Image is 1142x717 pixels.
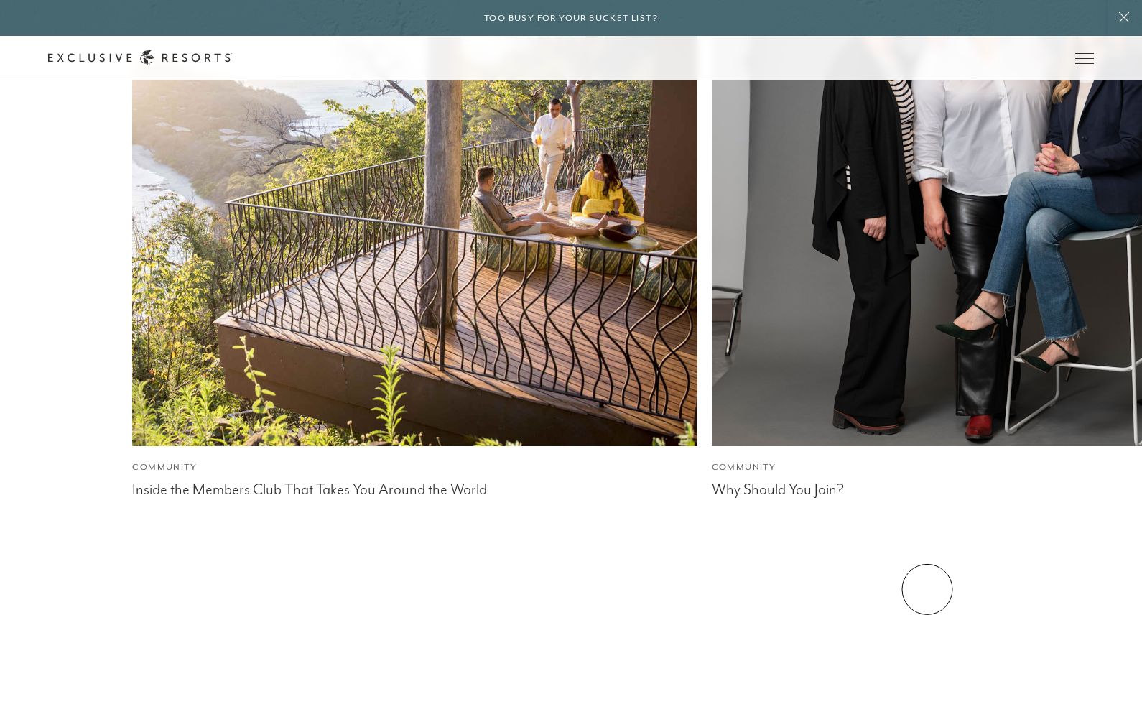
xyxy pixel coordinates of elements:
[132,477,697,499] div: Inside the Members Club That Takes You Around the World
[1076,651,1142,717] iframe: Qualified Messenger
[1075,53,1094,63] button: Open navigation
[132,461,697,474] div: Community
[484,11,658,25] h6: Too busy for your bucket list?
